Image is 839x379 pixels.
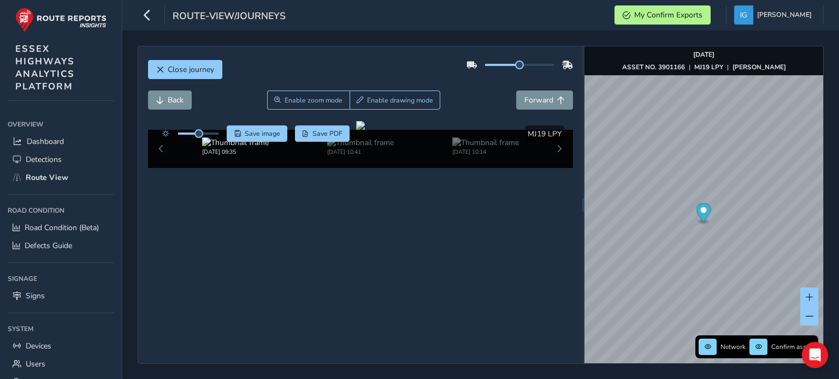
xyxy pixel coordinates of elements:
span: Network [720,342,746,351]
button: Draw [350,91,441,110]
div: Signage [8,270,114,287]
div: Map marker [696,203,711,225]
strong: [DATE] [693,50,714,59]
div: Road Condition [8,202,114,219]
a: Route View [8,169,114,187]
span: Defects Guide [25,240,72,251]
span: Save image [245,129,280,138]
img: Thumbnail frame [327,137,394,148]
span: Back [168,95,184,105]
span: [PERSON_NAME] [757,5,812,25]
button: Back [148,91,192,110]
span: Enable zoom mode [285,96,342,105]
a: Signs [8,287,114,305]
a: Defects Guide [8,237,114,255]
span: Devices [26,341,51,351]
span: Save PDF [312,129,342,138]
span: Close journey [168,64,214,75]
div: Overview [8,116,114,133]
button: [PERSON_NAME] [734,5,816,25]
strong: [PERSON_NAME] [732,63,786,71]
span: Users [26,359,45,369]
span: Route View [26,172,68,183]
div: [DATE] 10:14 [452,148,519,156]
img: Thumbnail frame [202,137,269,148]
span: Detections [26,154,62,165]
span: Enable drawing mode [367,96,433,105]
div: | | [622,63,786,71]
span: Dashboard [27,136,64,147]
a: Dashboard [8,133,114,151]
span: Forward [524,95,553,105]
button: Save [227,125,287,142]
span: My Confirm Exports [634,10,702,20]
span: ESSEX HIGHWAYS ANALYTICS PLATFORM [15,43,75,93]
strong: MJ19 LPY [694,63,723,71]
div: Open Intercom Messenger [802,342,828,368]
div: System [8,321,114,337]
a: Road Condition (Beta) [8,219,114,237]
button: Forward [516,91,573,110]
a: Devices [8,337,114,355]
strong: ASSET NO. 3901166 [622,63,685,71]
span: Signs [26,291,45,301]
div: [DATE] 09:35 [202,148,269,156]
img: Thumbnail frame [452,137,519,148]
button: PDF [295,125,350,142]
button: My Confirm Exports [615,5,711,25]
button: Close journey [148,60,222,79]
span: route-view/journeys [173,9,286,25]
span: Road Condition (Beta) [25,222,99,233]
span: MJ19 LPY [528,129,562,139]
a: Detections [8,151,114,169]
img: rr logo [15,8,107,32]
div: [DATE] 10:41 [327,148,394,156]
img: diamond-layout [734,5,753,25]
span: Confirm assets [771,342,815,351]
a: Users [8,355,114,373]
button: Zoom [267,91,350,110]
